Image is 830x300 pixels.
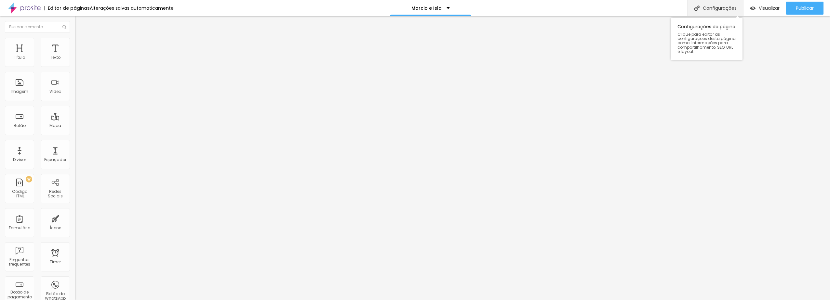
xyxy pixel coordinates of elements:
[759,6,780,11] span: Visualizar
[50,55,60,60] div: Texto
[786,2,823,15] button: Publicar
[411,6,442,10] p: Marcio e Isla
[14,55,25,60] div: Título
[49,89,61,94] div: Vídeo
[5,21,70,33] input: Buscar elemento
[7,189,32,199] div: Código HTML
[694,6,700,11] img: Icone
[44,6,90,10] div: Editor de páginas
[11,89,28,94] div: Imagem
[44,157,66,162] div: Espaçador
[671,18,743,60] div: Configurações da página
[49,123,61,128] div: Mapa
[9,226,30,230] div: Formulário
[743,2,786,15] button: Visualizar
[796,6,814,11] span: Publicar
[7,257,32,267] div: Perguntas frequentes
[14,123,26,128] div: Botão
[90,6,174,10] div: Alterações salvas automaticamente
[750,6,756,11] img: view-1.svg
[75,16,830,300] iframe: Editor
[50,260,61,264] div: Timer
[7,290,32,299] div: Botão de pagamento
[677,32,736,54] span: Clique para editar as configurações desta página como: Informações para compartilhamento, SEO, UR...
[62,25,66,29] img: Icone
[13,157,26,162] div: Divisor
[42,189,68,199] div: Redes Sociais
[50,226,61,230] div: Ícone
